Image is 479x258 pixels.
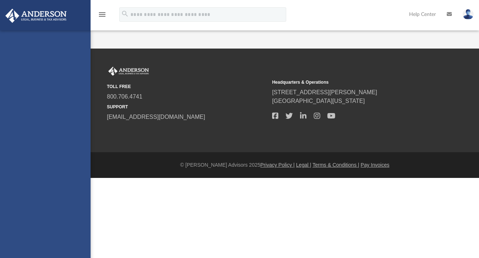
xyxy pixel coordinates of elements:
small: Headquarters & Operations [272,79,432,86]
a: Privacy Policy | [261,162,295,168]
div: © [PERSON_NAME] Advisors 2025 [91,161,479,169]
a: 800.706.4741 [107,93,142,100]
i: search [121,10,129,18]
small: SUPPORT [107,104,267,110]
img: User Pic [463,9,474,20]
small: TOLL FREE [107,83,267,90]
a: Pay Invoices [361,162,389,168]
img: Anderson Advisors Platinum Portal [107,67,150,76]
a: Terms & Conditions | [313,162,359,168]
img: Anderson Advisors Platinum Portal [3,9,69,23]
a: [GEOGRAPHIC_DATA][US_STATE] [272,98,365,104]
a: menu [98,14,107,19]
a: Legal | [296,162,311,168]
a: [EMAIL_ADDRESS][DOMAIN_NAME] [107,114,205,120]
a: [STREET_ADDRESS][PERSON_NAME] [272,89,377,95]
i: menu [98,10,107,19]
